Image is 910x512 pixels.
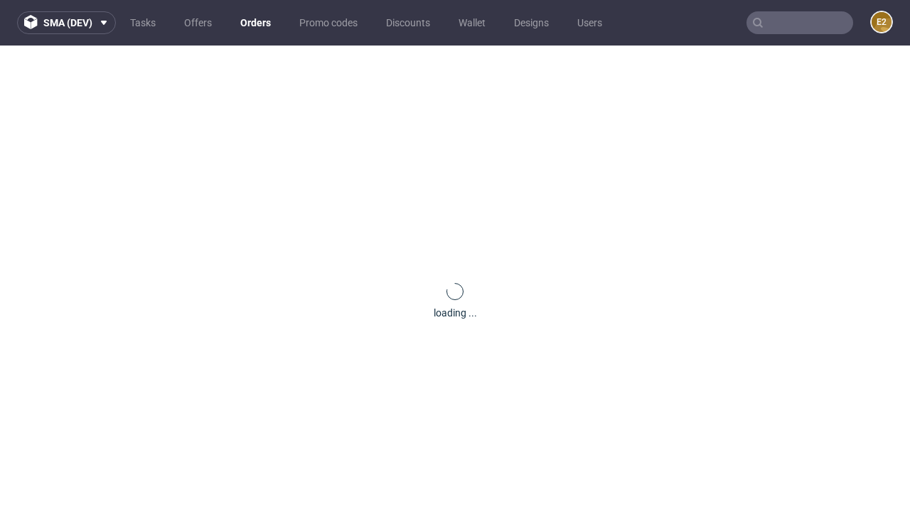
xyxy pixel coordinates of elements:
span: sma (dev) [43,18,92,28]
figcaption: e2 [872,12,892,32]
a: Discounts [378,11,439,34]
a: Promo codes [291,11,366,34]
button: sma (dev) [17,11,116,34]
a: Users [569,11,611,34]
a: Tasks [122,11,164,34]
a: Orders [232,11,279,34]
a: Offers [176,11,220,34]
a: Wallet [450,11,494,34]
a: Designs [505,11,557,34]
div: loading ... [434,306,477,320]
